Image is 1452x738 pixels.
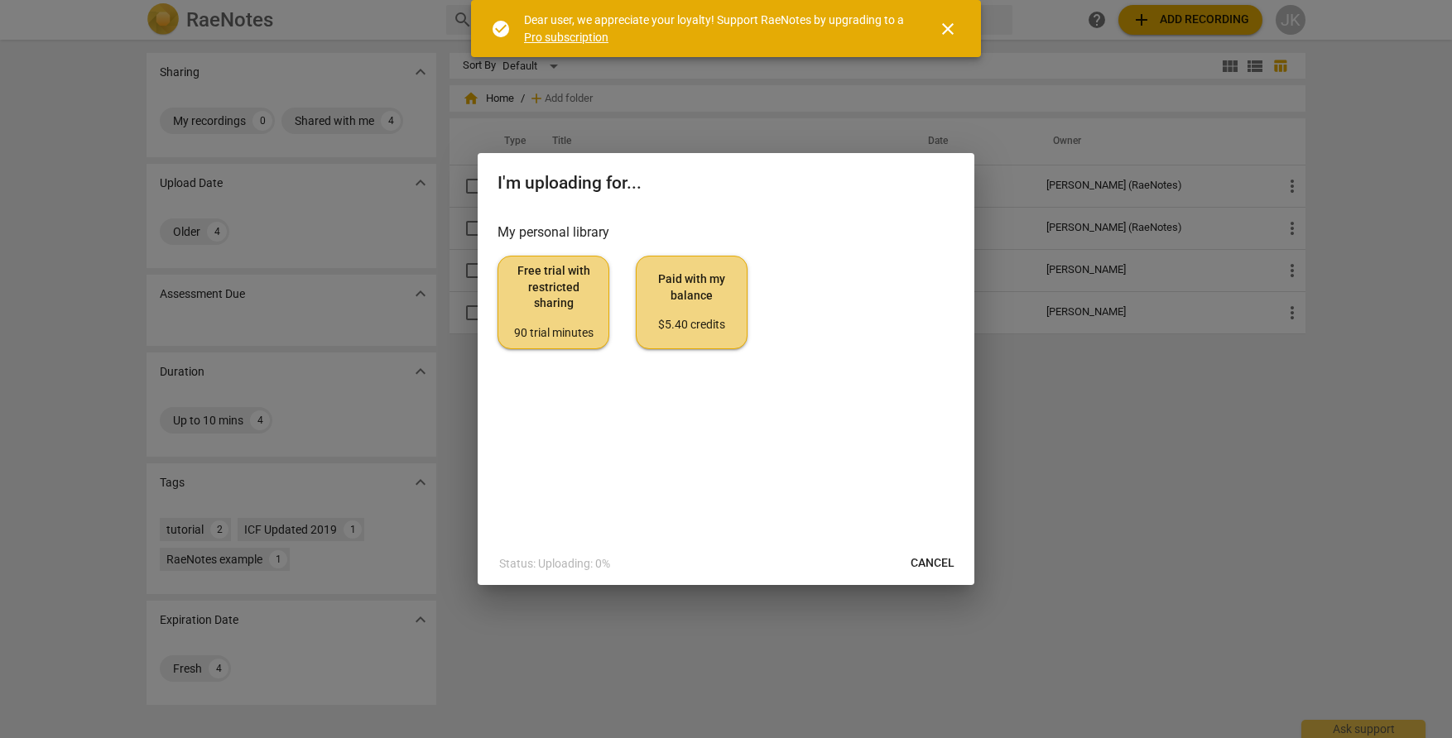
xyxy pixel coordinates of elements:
div: 90 trial minutes [512,325,595,342]
button: Close [928,9,968,49]
span: close [938,19,958,39]
h3: My personal library [498,223,954,242]
span: Paid with my balance [650,271,733,333]
div: $5.40 credits [650,317,733,333]
h2: I'm uploading for... [498,173,954,194]
span: Free trial with restricted sharing [512,263,595,341]
span: Cancel [911,555,954,572]
span: check_circle [491,19,511,39]
p: Status: Uploading: 0% [499,555,610,573]
div: Dear user, we appreciate your loyalty! Support RaeNotes by upgrading to a [524,12,908,46]
a: Pro subscription [524,31,608,44]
